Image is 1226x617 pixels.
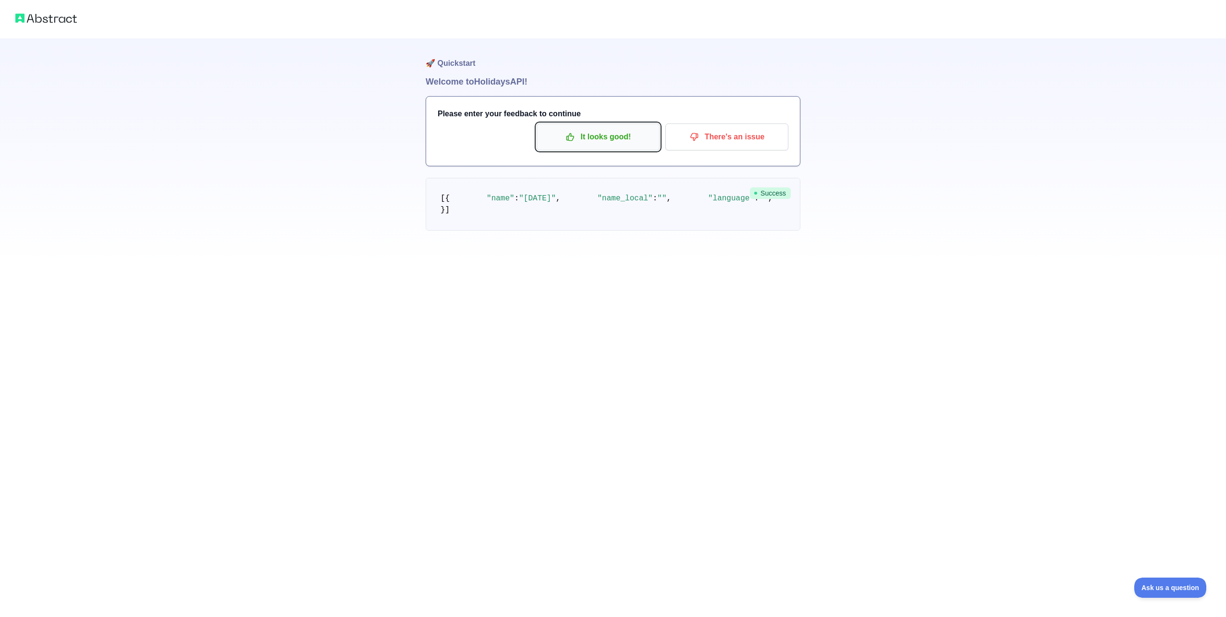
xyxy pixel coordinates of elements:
p: There's an issue [673,129,781,145]
iframe: Toggle Customer Support [1134,578,1207,598]
h3: Please enter your feedback to continue [438,108,788,120]
span: : [515,194,519,203]
p: It looks good! [544,129,652,145]
span: [ [441,194,445,203]
span: , [667,194,672,203]
h1: 🚀 Quickstart [426,38,800,75]
span: "" [657,194,666,203]
img: Abstract logo [15,12,77,25]
span: "name" [487,194,515,203]
span: "name_local" [597,194,652,203]
span: "[DATE]" [519,194,556,203]
span: , [556,194,561,203]
span: Success [750,187,791,199]
button: It looks good! [537,123,660,150]
span: : [653,194,658,203]
span: "language" [708,194,754,203]
button: There's an issue [665,123,788,150]
h1: Welcome to Holidays API! [426,75,800,88]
